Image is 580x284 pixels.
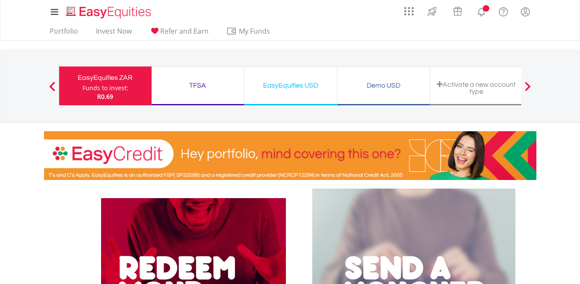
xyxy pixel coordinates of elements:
a: AppsGrid [399,2,419,16]
a: Portfolio [46,27,82,40]
img: thrive-v2.svg [425,4,439,18]
a: My Profile [514,2,536,21]
a: Home page [63,2,155,19]
div: EasyEquities USD [250,79,332,92]
span: Refer and Earn [160,26,209,36]
a: Refer and Earn [146,27,212,40]
div: Demo USD [342,79,425,92]
a: FAQ's and Support [492,2,514,19]
span: My Funds [226,25,283,37]
a: Invest Now [92,27,135,40]
img: grid-menu-icon.svg [404,6,414,16]
span: R0.69 [97,92,113,101]
a: Notifications [470,2,492,19]
div: EasyEquities ZAR [64,72,146,84]
div: Funds to invest: [82,84,128,92]
div: TFSA [157,79,239,92]
img: vouchers-v2.svg [450,4,465,18]
img: EasyCredit Promotion Banner [44,131,536,180]
img: EasyEquities_Logo.png [64,5,155,19]
div: Activate a new account type [435,81,517,95]
a: Vouchers [445,2,470,18]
